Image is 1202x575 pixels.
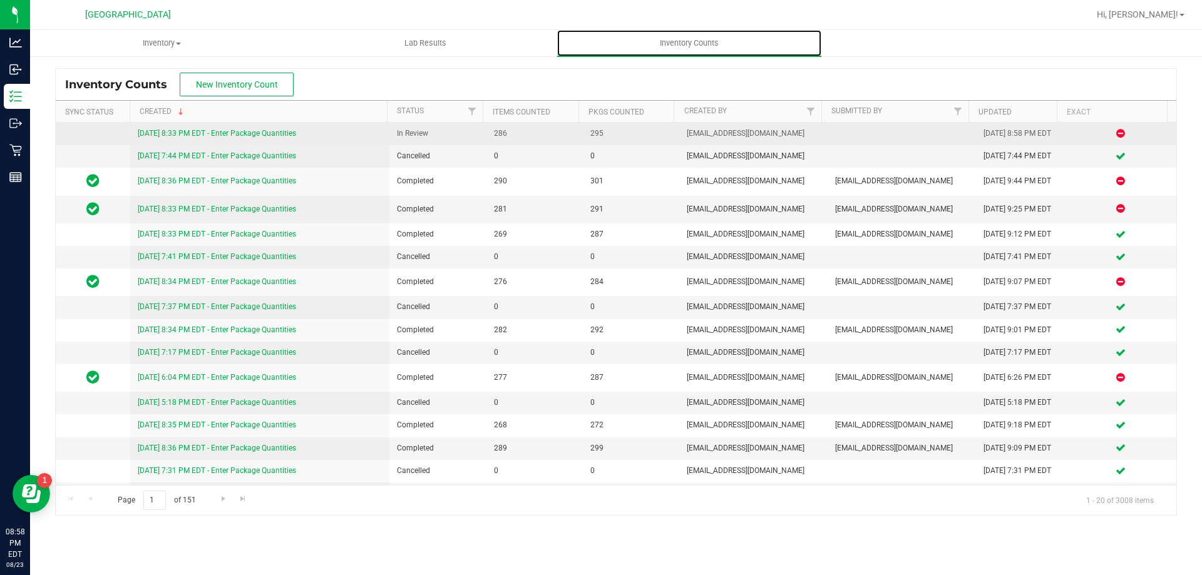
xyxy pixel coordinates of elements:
[687,465,820,477] span: [EMAIL_ADDRESS][DOMAIN_NAME]
[494,419,575,431] span: 268
[984,301,1057,313] div: [DATE] 7:37 PM EDT
[30,30,294,56] a: Inventory
[687,150,820,162] span: [EMAIL_ADDRESS][DOMAIN_NAME]
[590,276,672,288] span: 284
[397,150,478,162] span: Cancelled
[180,73,294,96] button: New Inventory Count
[9,63,22,76] inline-svg: Inbound
[1057,101,1167,123] th: Exact
[494,372,575,384] span: 277
[494,324,575,336] span: 282
[138,230,296,238] a: [DATE] 8:33 PM EDT - Enter Package Quantities
[590,347,672,359] span: 0
[107,491,206,510] span: Page of 151
[6,560,24,569] p: 08/23
[86,369,100,386] span: In Sync
[397,128,478,140] span: In Review
[9,171,22,183] inline-svg: Reports
[494,150,575,162] span: 0
[13,475,50,512] iframe: Resource center
[687,276,820,288] span: [EMAIL_ADDRESS][DOMAIN_NAME]
[138,129,296,138] a: [DATE] 8:33 PM EDT - Enter Package Quantities
[835,203,968,215] span: [EMAIL_ADDRESS][DOMAIN_NAME]
[140,107,186,116] a: Created
[143,491,166,510] input: 1
[397,228,478,240] span: Completed
[984,347,1057,359] div: [DATE] 7:17 PM EDT
[557,30,821,56] a: Inventory Counts
[590,251,672,263] span: 0
[984,442,1057,454] div: [DATE] 9:09 PM EDT
[86,200,100,218] span: In Sync
[138,466,296,475] a: [DATE] 7:31 PM EDT - Enter Package Quantities
[397,465,478,477] span: Cancelled
[138,373,296,382] a: [DATE] 6:04 PM EDT - Enter Package Quantities
[800,101,821,122] a: Filter
[494,301,575,313] span: 0
[397,397,478,409] span: Cancelled
[388,38,463,49] span: Lab Results
[984,397,1057,409] div: [DATE] 5:18 PM EDT
[687,419,820,431] span: [EMAIL_ADDRESS][DOMAIN_NAME]
[684,106,727,115] a: Created By
[397,372,478,384] span: Completed
[494,251,575,263] span: 0
[984,251,1057,263] div: [DATE] 7:41 PM EDT
[590,301,672,313] span: 0
[494,175,575,187] span: 290
[835,175,968,187] span: [EMAIL_ADDRESS][DOMAIN_NAME]
[138,420,296,429] a: [DATE] 8:35 PM EDT - Enter Package Quantities
[687,203,820,215] span: [EMAIL_ADDRESS][DOMAIN_NAME]
[65,78,180,91] span: Inventory Counts
[494,442,575,454] span: 289
[687,175,820,187] span: [EMAIL_ADDRESS][DOMAIN_NAME]
[835,276,968,288] span: [EMAIL_ADDRESS][DOMAIN_NAME]
[397,203,478,215] span: Completed
[397,301,478,313] span: Cancelled
[687,228,820,240] span: [EMAIL_ADDRESS][DOMAIN_NAME]
[590,203,672,215] span: 291
[138,151,296,160] a: [DATE] 7:44 PM EDT - Enter Package Quantities
[397,442,478,454] span: Completed
[984,465,1057,477] div: [DATE] 7:31 PM EDT
[590,324,672,336] span: 292
[397,324,478,336] span: Completed
[397,251,478,263] span: Cancelled
[590,465,672,477] span: 0
[687,251,820,263] span: [EMAIL_ADDRESS][DOMAIN_NAME]
[590,419,672,431] span: 272
[138,325,296,334] a: [DATE] 8:34 PM EDT - Enter Package Quantities
[984,228,1057,240] div: [DATE] 9:12 PM EDT
[294,30,557,56] a: Lab Results
[643,38,736,49] span: Inventory Counts
[687,442,820,454] span: [EMAIL_ADDRESS][DOMAIN_NAME]
[6,526,24,560] p: 08:58 PM EDT
[590,150,672,162] span: 0
[397,419,478,431] span: Completed
[494,276,575,288] span: 276
[984,276,1057,288] div: [DATE] 9:07 PM EDT
[138,398,296,407] a: [DATE] 5:18 PM EDT - Enter Package Quantities
[138,444,296,452] a: [DATE] 8:36 PM EDT - Enter Package Quantities
[687,347,820,359] span: [EMAIL_ADDRESS][DOMAIN_NAME]
[138,302,296,311] a: [DATE] 7:37 PM EDT - Enter Package Quantities
[138,252,296,261] a: [DATE] 7:41 PM EDT - Enter Package Quantities
[1076,491,1164,509] span: 1 - 20 of 3008 items
[9,144,22,156] inline-svg: Retail
[397,175,478,187] span: Completed
[31,38,293,49] span: Inventory
[138,205,296,213] a: [DATE] 8:33 PM EDT - Enter Package Quantities
[588,108,644,116] a: Pkgs Counted
[85,9,171,20] span: [GEOGRAPHIC_DATA]
[138,277,296,286] a: [DATE] 8:34 PM EDT - Enter Package Quantities
[835,228,968,240] span: [EMAIL_ADDRESS][DOMAIN_NAME]
[9,117,22,130] inline-svg: Outbound
[590,228,672,240] span: 287
[37,473,52,488] iframe: Resource center unread badge
[494,465,575,477] span: 0
[138,176,296,185] a: [DATE] 8:36 PM EDT - Enter Package Quantities
[196,79,278,89] span: New Inventory Count
[687,372,820,384] span: [EMAIL_ADDRESS][DOMAIN_NAME]
[979,108,1012,116] a: Updated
